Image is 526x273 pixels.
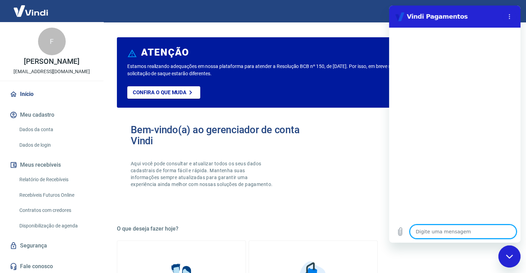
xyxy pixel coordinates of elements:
[127,86,200,99] a: Confira o que muda
[117,225,509,232] h5: O que deseja fazer hoje?
[38,28,66,55] div: F
[17,173,95,187] a: Relatório de Recebíveis
[17,123,95,137] a: Dados da conta
[498,245,520,267] iframe: Botão para abrir a janela de mensagens, conversa em andamento
[8,0,53,21] img: Vindi
[141,49,189,56] h6: ATENÇÃO
[8,238,95,253] a: Segurança
[127,63,425,77] p: Estamos realizando adequações em nossa plataforma para atender a Resolução BCB nº 150, de [DATE]....
[8,87,95,102] a: Início
[493,5,518,18] button: Sair
[8,157,95,173] button: Meus recebíveis
[17,138,95,152] a: Dados de login
[8,107,95,123] button: Meu cadastro
[389,6,520,243] iframe: Janela de mensagens
[17,203,95,217] a: Contratos com credores
[17,219,95,233] a: Disponibilização de agenda
[131,160,274,188] p: Aqui você pode consultar e atualizar todos os seus dados cadastrais de forma fácil e rápida. Mant...
[131,124,313,146] h2: Bem-vindo(a) ao gerenciador de conta Vindi
[24,58,79,65] p: [PERSON_NAME]
[13,68,90,75] p: [EMAIL_ADDRESS][DOMAIN_NAME]
[17,188,95,202] a: Recebíveis Futuros Online
[133,89,186,96] p: Confira o que muda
